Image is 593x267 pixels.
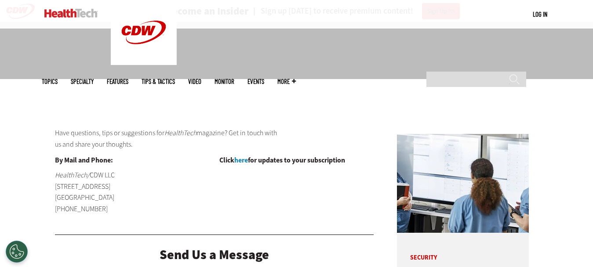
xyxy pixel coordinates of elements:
[44,9,98,18] img: Home
[533,10,547,19] div: User menu
[397,134,529,233] img: Doctors reviewing information boards
[142,78,175,85] a: Tips & Tactics
[107,78,128,85] a: Features
[55,170,90,180] em: HealthTech/
[188,78,201,85] a: Video
[215,78,234,85] a: MonITor
[6,241,28,263] div: Cookies Settings
[219,157,374,164] h4: Click for updates to your subscription
[397,242,489,261] p: Security
[111,58,177,67] a: CDW
[71,78,94,85] span: Specialty
[42,78,58,85] span: Topics
[55,157,209,164] h4: By Mail and Phone:
[247,78,264,85] a: Events
[55,248,374,261] div: Send Us a Message
[277,78,296,85] span: More
[533,10,547,18] a: Log in
[234,155,248,165] a: here
[55,170,163,214] p: CDW LLC [STREET_ADDRESS] [GEOGRAPHIC_DATA] [PHONE_NUMBER]
[55,127,278,150] p: Have questions, tips or suggestions for magazine? Get in touch with us and share your thoughts.
[164,128,196,137] em: HealthTech
[6,241,28,263] button: Open Preferences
